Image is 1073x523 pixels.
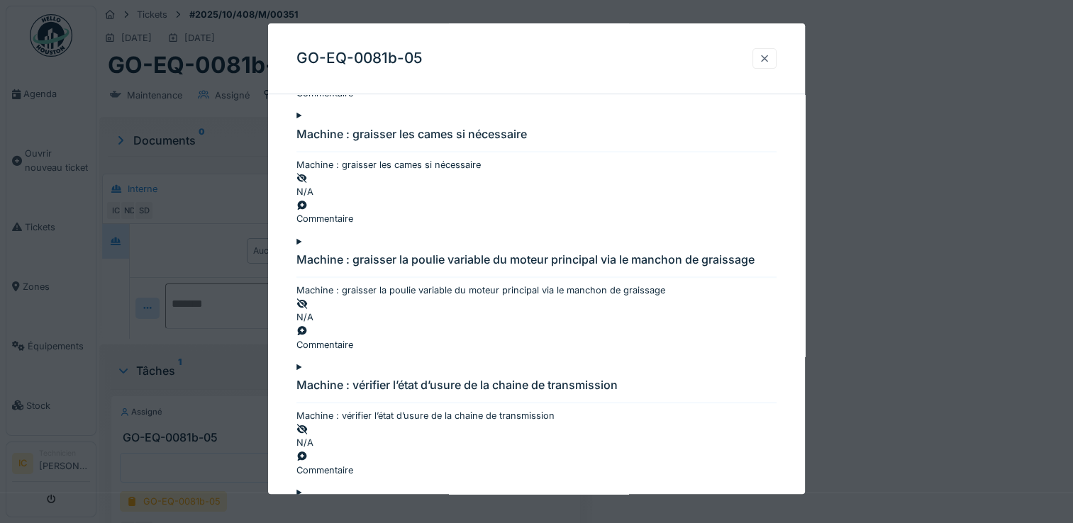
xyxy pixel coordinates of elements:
[296,171,777,198] div: N/A
[296,73,777,100] div: Commentaire
[296,198,777,225] div: Commentaire
[296,251,755,268] div: Machine : graisser la poulie variable du moteur principal via le manchon de graissage
[296,109,777,171] summary: Machine : graisser les cames si nécessaire Machine : graisser les cames si nécessaire
[296,158,481,171] div: Machine : graisser les cames si nécessaire
[296,50,423,67] h3: GO-EQ-0081b-05
[296,125,527,142] div: Machine : graisser les cames si nécessaire
[296,235,777,297] summary: Machine : graisser la poulie variable du moteur principal via le manchon de graissage Machine : g...
[296,283,665,297] div: Machine : graisser la poulie variable du moteur principal via le manchon de graissage
[296,360,777,422] summary: Machine : vérifier l’état d’usure de la chaine de transmission Machine : vérifier l’état d’usure ...
[296,376,618,393] div: Machine : vérifier l’état d’usure de la chaine de transmission
[296,325,777,352] div: Commentaire
[296,409,555,422] div: Machine : vérifier l’état d’usure de la chaine de transmission
[296,422,777,449] div: N/A
[296,297,777,324] div: N/A
[296,450,777,477] div: Commentaire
